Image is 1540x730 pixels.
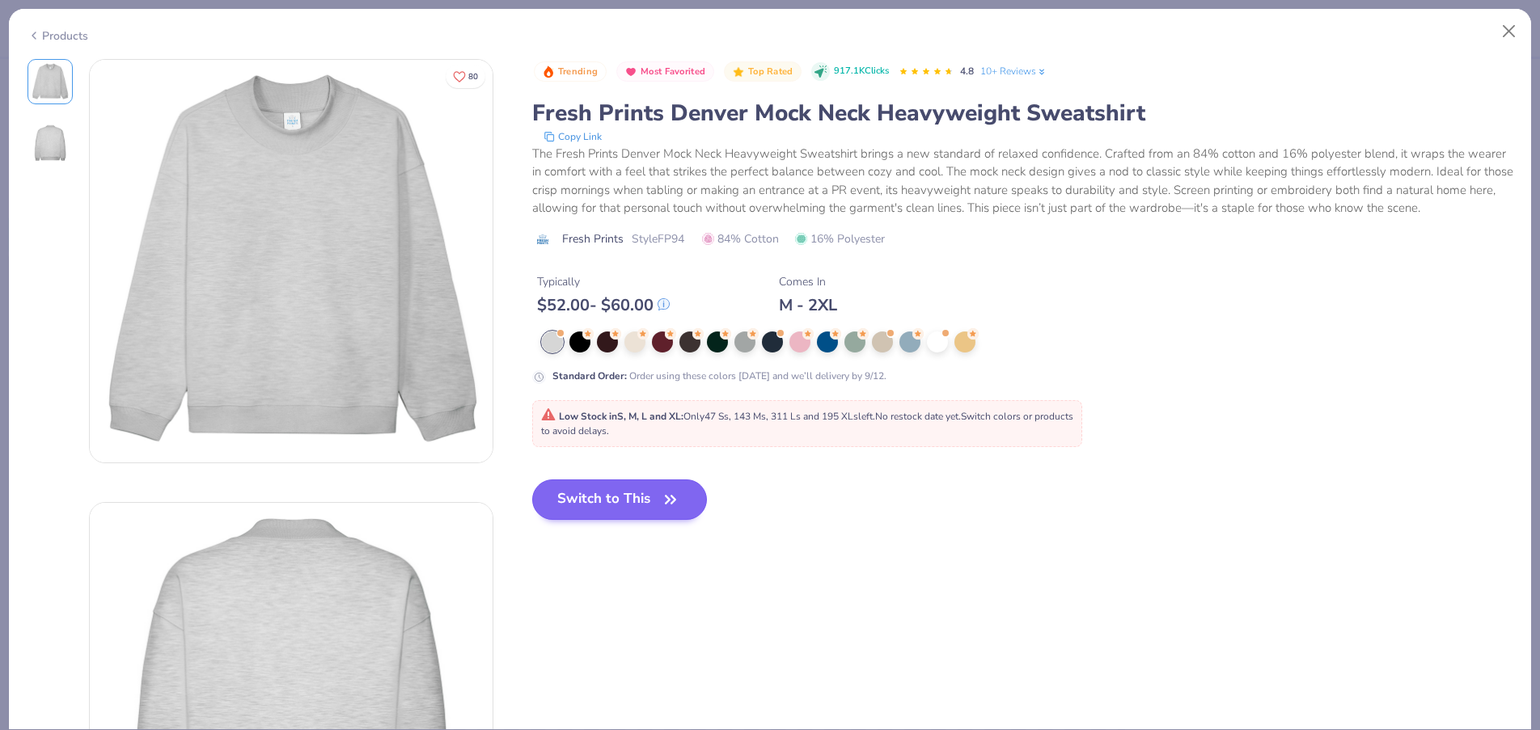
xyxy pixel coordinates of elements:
div: The Fresh Prints Denver Mock Neck Heavyweight Sweatshirt brings a new standard of relaxed confide... [532,145,1513,217]
span: Trending [558,67,598,76]
span: Only 47 Ss, 143 Ms, 311 Ls and 195 XLs left. Switch colors or products to avoid delays. [541,410,1073,437]
img: brand logo [532,233,554,246]
button: Badge Button [616,61,714,82]
a: 10+ Reviews [980,64,1047,78]
img: Front [31,62,70,101]
span: 84% Cotton [702,230,779,247]
button: Close [1494,16,1525,47]
div: Fresh Prints Denver Mock Neck Heavyweight Sweatshirt [532,98,1513,129]
img: Top Rated sort [732,65,745,78]
img: Most Favorited sort [624,65,637,78]
img: Front [90,60,493,462]
span: Fresh Prints [562,230,624,247]
div: 4.8 Stars [899,59,954,85]
strong: Standard Order : [552,369,627,382]
div: Products [27,27,88,44]
span: No restock date yet. [875,410,961,423]
div: M - 2XL [779,295,837,315]
span: 4.8 [960,65,974,78]
button: Like [446,65,485,88]
span: Most Favorited [641,67,705,76]
button: Switch to This [532,479,708,520]
button: Badge Button [724,61,802,82]
button: Badge Button [534,61,607,82]
button: copy to clipboard [539,129,607,145]
img: Back [31,124,70,162]
div: Comes In [779,273,837,290]
span: 80 [468,73,478,81]
span: Style FP94 [632,230,684,247]
div: Order using these colors [DATE] and we’ll delivery by 9/12. [552,369,886,383]
span: 16% Polyester [795,230,885,247]
div: $ 52.00 - $ 60.00 [537,295,670,315]
strong: Low Stock in S, M, L and XL : [559,410,683,423]
div: Typically [537,273,670,290]
img: Trending sort [542,65,555,78]
span: Top Rated [748,67,793,76]
span: 917.1K Clicks [834,65,889,78]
